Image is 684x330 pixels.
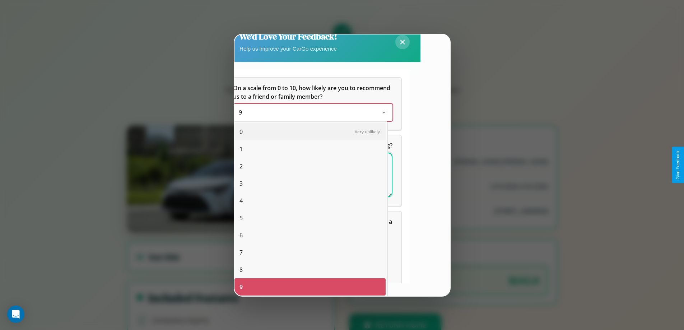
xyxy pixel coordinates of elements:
span: Which of the following features do you value the most in a vehicle? [233,218,394,234]
span: 2 [239,162,243,171]
div: 7 [234,244,386,261]
div: 3 [234,175,386,192]
span: 6 [239,231,243,240]
span: What can we do to make your experience more satisfying? [233,141,392,149]
div: 2 [234,158,386,175]
div: 9 [234,278,386,296]
span: 1 [239,145,243,153]
p: Help us improve your CarGo experience [239,44,337,54]
span: 5 [239,214,243,222]
span: 0 [239,127,243,136]
span: Very unlikely [355,129,380,135]
span: 3 [239,179,243,188]
h5: On a scale from 0 to 10, how likely are you to recommend us to a friend or family member? [233,84,392,101]
span: 7 [239,248,243,257]
div: 5 [234,209,386,227]
div: 4 [234,192,386,209]
span: 4 [239,196,243,205]
span: 8 [239,265,243,274]
div: On a scale from 0 to 10, how likely are you to recommend us to a friend or family member? [224,78,401,130]
div: 8 [234,261,386,278]
div: 10 [234,296,386,313]
div: Give Feedback [675,150,680,180]
span: 9 [239,108,242,116]
h2: We'd Love Your Feedback! [239,31,337,42]
div: 0 [234,123,386,140]
span: 9 [239,283,243,291]
div: 6 [234,227,386,244]
div: On a scale from 0 to 10, how likely are you to recommend us to a friend or family member? [233,104,392,121]
div: Open Intercom Messenger [7,306,24,323]
div: 1 [234,140,386,158]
